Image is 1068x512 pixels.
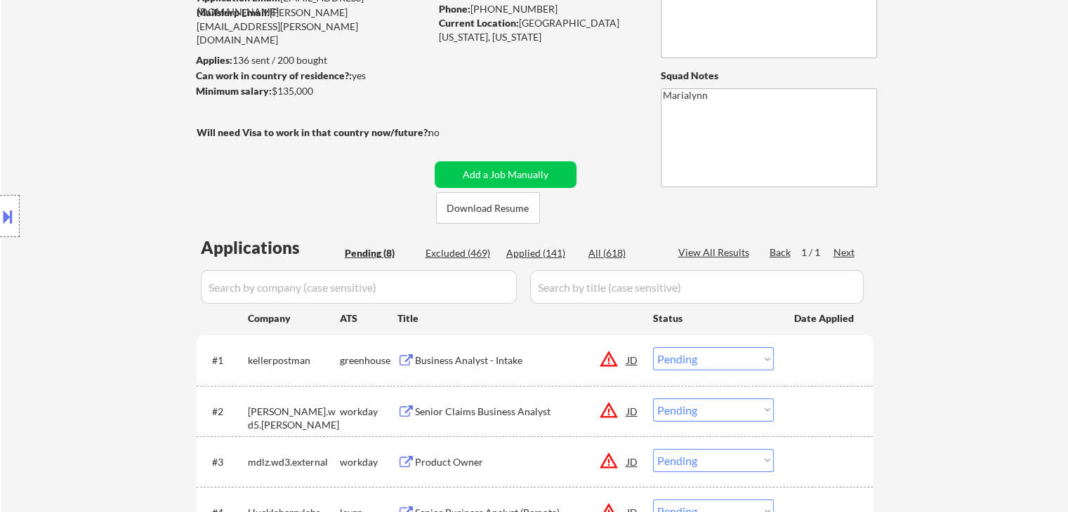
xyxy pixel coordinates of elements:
[196,54,232,66] strong: Applies:
[678,245,753,260] div: View All Results
[196,85,272,97] strong: Minimum salary:
[435,161,576,188] button: Add a Job Manually
[212,353,237,368] div: #1
[415,405,627,419] div: Senior Claims Business Analyst
[653,305,774,330] div: Status
[197,126,430,138] strong: Will need Visa to work in that country now/future?:
[599,349,619,369] button: warning_amber
[801,245,833,260] div: 1 / 1
[439,16,638,43] div: [GEOGRAPHIC_DATA][US_STATE], [US_STATE]
[345,246,415,260] div: Pending (8)
[506,246,576,260] div: Applied (141)
[397,311,640,325] div: Title
[248,405,340,432] div: [PERSON_NAME].wd5.[PERSON_NAME]
[196,84,430,98] div: $135,000
[197,6,430,47] div: [PERSON_NAME][EMAIL_ADDRESS][PERSON_NAME][DOMAIN_NAME]
[196,53,430,67] div: 136 sent / 200 bought
[439,3,470,15] strong: Phone:
[248,353,340,368] div: kellerpostman
[340,311,397,325] div: ATS
[415,455,627,469] div: Product Owner
[626,449,640,474] div: JD
[770,245,792,260] div: Back
[212,405,237,419] div: #2
[248,311,340,325] div: Company
[340,405,397,419] div: workday
[436,192,540,224] button: Download Resume
[415,353,627,368] div: Business Analyst - Intake
[626,347,640,372] div: JD
[833,245,856,260] div: Next
[201,270,517,304] input: Search by company (case sensitive)
[439,17,519,29] strong: Current Location:
[426,246,496,260] div: Excluded (469)
[661,69,877,83] div: Squad Notes
[196,69,426,83] div: yes
[340,455,397,469] div: workday
[439,2,638,16] div: [PHONE_NUMBER]
[626,398,640,424] div: JD
[599,400,619,420] button: warning_amber
[599,451,619,471] button: warning_amber
[196,69,352,81] strong: Can work in country of residence?:
[588,246,659,260] div: All (618)
[530,270,864,304] input: Search by title (case sensitive)
[201,239,340,256] div: Applications
[212,455,237,469] div: #3
[197,6,270,18] strong: Mailslurp Email:
[428,126,468,140] div: no
[340,353,397,368] div: greenhouse
[248,455,340,469] div: mdlz.wd3.external
[794,311,856,325] div: Date Applied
